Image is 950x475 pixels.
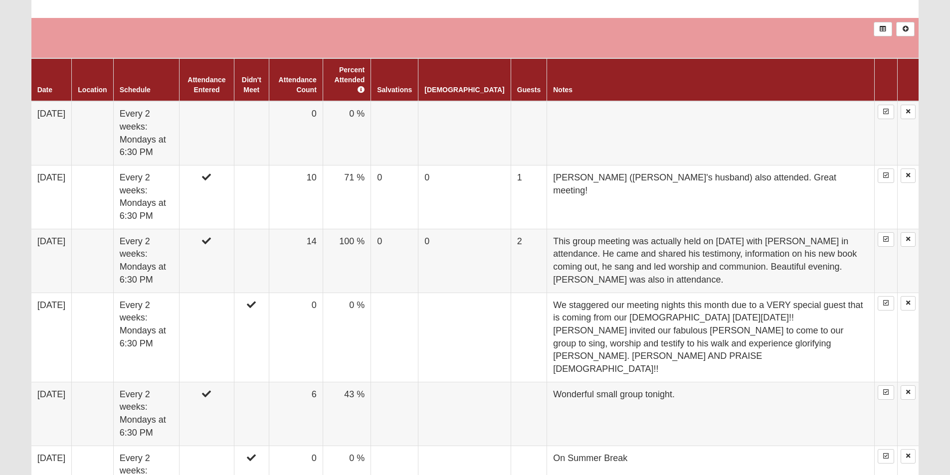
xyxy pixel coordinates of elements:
a: Enter Attendance [878,385,894,400]
td: [DATE] [31,101,72,165]
a: Delete [901,168,916,183]
td: 43 % [323,382,371,446]
a: Delete [901,105,916,119]
td: Every 2 weeks: Mondays at 6:30 PM [113,101,179,165]
td: 2 [511,229,547,293]
td: 0 [371,229,418,293]
a: Didn't Meet [242,76,261,94]
td: 0 [269,101,323,165]
td: 0 [418,165,511,229]
a: Alt+N [896,22,915,36]
td: Wonderful small group tonight. [547,382,875,446]
th: Guests [511,58,547,101]
th: Salvations [371,58,418,101]
a: Enter Attendance [878,449,894,464]
td: 0 [371,165,418,229]
td: 0 [418,229,511,293]
td: Every 2 weeks: Mondays at 6:30 PM [113,229,179,293]
a: Export to Excel [874,22,892,36]
td: 14 [269,229,323,293]
a: Delete [901,232,916,247]
td: We staggered our meeting nights this month due to a VERY special guest that is coming from our [D... [547,293,875,382]
td: 0 % [323,101,371,165]
td: [DATE] [31,293,72,382]
td: [DATE] [31,382,72,446]
a: Location [78,86,107,94]
td: 0 [269,293,323,382]
a: Delete [901,296,916,311]
a: Enter Attendance [878,168,894,183]
td: Every 2 weeks: Mondays at 6:30 PM [113,293,179,382]
th: [DEMOGRAPHIC_DATA] [418,58,511,101]
a: Schedule [120,86,151,94]
a: Delete [901,449,916,464]
td: [DATE] [31,165,72,229]
a: Attendance Entered [188,76,225,94]
td: [PERSON_NAME] ([PERSON_NAME]'s husband) also attended. Great meeting! [547,165,875,229]
td: Every 2 weeks: Mondays at 6:30 PM [113,165,179,229]
a: Enter Attendance [878,105,894,119]
td: [DATE] [31,229,72,293]
td: 10 [269,165,323,229]
a: Notes [553,86,572,94]
a: Date [37,86,52,94]
a: Enter Attendance [878,296,894,311]
a: Attendance Count [279,76,317,94]
a: Enter Attendance [878,232,894,247]
td: Every 2 weeks: Mondays at 6:30 PM [113,382,179,446]
td: This group meeting was actually held on [DATE] with [PERSON_NAME] in attendance. He came and shar... [547,229,875,293]
td: 6 [269,382,323,446]
td: 1 [511,165,547,229]
a: Percent Attended [335,66,365,94]
a: Delete [901,385,916,400]
td: 100 % [323,229,371,293]
td: 71 % [323,165,371,229]
td: 0 % [323,293,371,382]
